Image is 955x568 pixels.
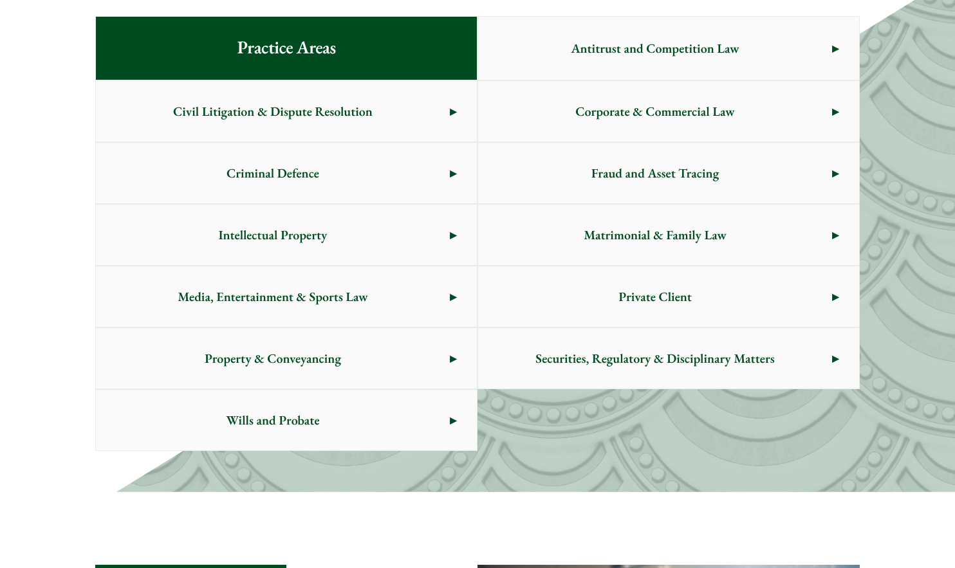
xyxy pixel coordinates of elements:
[478,205,859,265] a: Matrimonial & Family Law
[478,266,832,327] span: Private Client
[478,266,859,327] a: Private Client
[96,205,477,265] a: Intellectual Property
[478,143,859,203] a: Fraud and Asset Tracing
[96,266,450,327] span: Media, Entertainment & Sports Law
[96,328,477,389] a: Property & Conveyancing
[478,328,859,389] a: Securities, Regulatory & Disciplinary Matters
[96,328,450,389] span: Property & Conveyancing
[478,18,832,78] span: Antitrust and Competition Law
[96,81,477,142] a: Civil Litigation & Dispute Resolution
[478,205,832,265] span: Matrimonial & Family Law
[216,17,356,80] span: Practice Areas
[96,266,477,327] a: Media, Entertainment & Sports Law
[96,143,450,203] span: Criminal Defence
[478,81,859,142] a: Corporate & Commercial Law
[96,390,477,450] a: Wills and Probate
[96,205,450,265] span: Intellectual Property
[96,390,450,450] span: Wills and Probate
[478,17,859,80] a: Antitrust and Competition Law
[478,143,832,203] span: Fraud and Asset Tracing
[478,81,832,142] span: Corporate & Commercial Law
[96,143,477,203] a: Criminal Defence
[96,81,450,142] span: Civil Litigation & Dispute Resolution
[478,328,832,389] span: Securities, Regulatory & Disciplinary Matters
